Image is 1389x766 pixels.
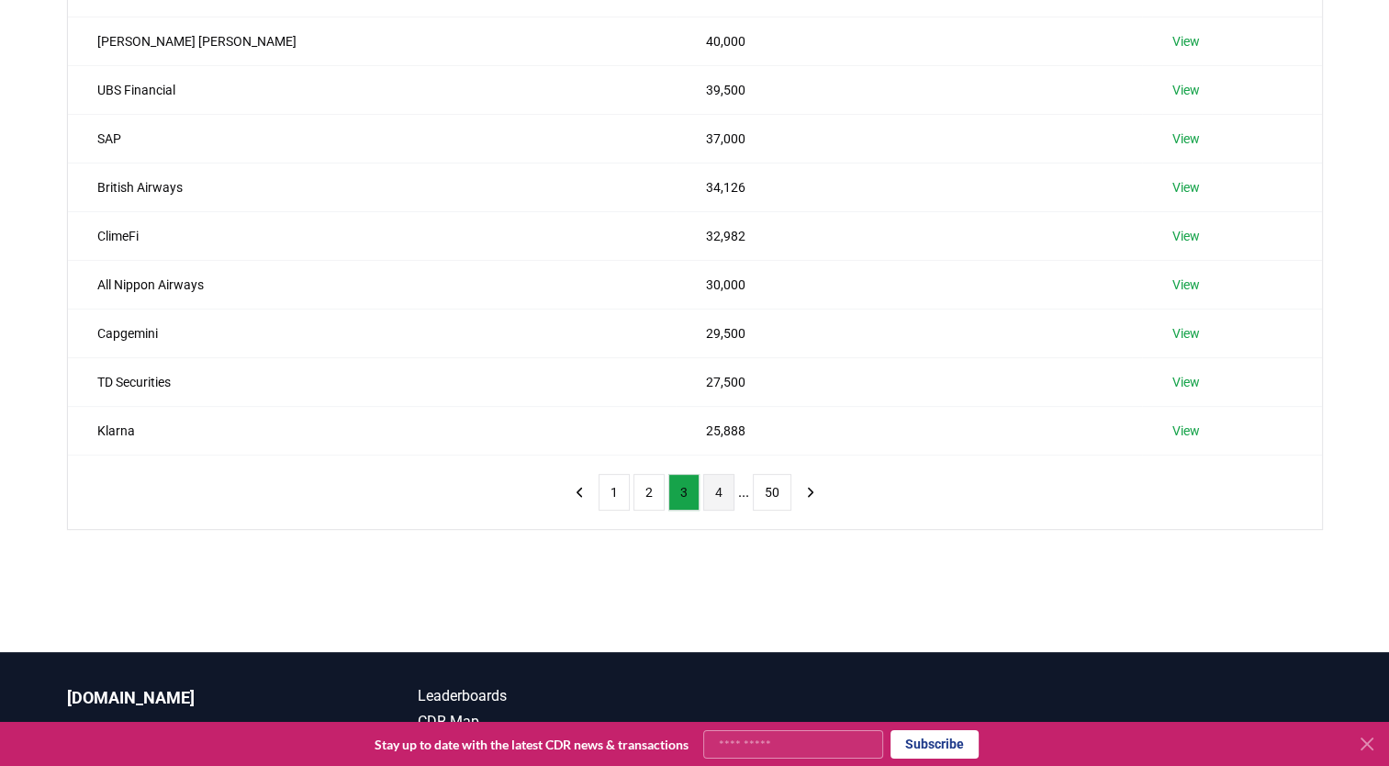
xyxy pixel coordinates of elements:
button: 4 [703,474,734,511]
td: 34,126 [676,163,1142,211]
button: 2 [633,474,665,511]
li: ... [738,481,749,503]
td: ClimeFi [68,211,677,260]
span: transparency and accountability [128,720,336,738]
a: Leaderboards [418,685,695,707]
td: All Nippon Airways [68,260,677,309]
td: 39,500 [676,65,1142,114]
button: previous page [564,474,595,511]
td: British Airways [68,163,677,211]
a: View [1171,227,1199,245]
td: SAP [68,114,677,163]
td: 37,000 [676,114,1142,163]
a: CDR Map [418,711,695,733]
a: View [1171,324,1199,343]
a: View [1171,178,1199,197]
td: 40,000 [676,17,1142,65]
td: 30,000 [676,260,1142,309]
td: Capgemini [68,309,677,357]
td: 32,982 [676,211,1142,260]
td: Klarna [68,406,677,455]
td: 25,888 [676,406,1142,455]
p: [DOMAIN_NAME] [67,685,344,711]
button: 50 [753,474,791,511]
button: next page [795,474,826,511]
button: 3 [668,474,700,511]
a: View [1171,130,1199,148]
td: TD Securities [68,357,677,406]
td: [PERSON_NAME] [PERSON_NAME] [68,17,677,65]
p: We bring to the durable carbon removal market [67,718,344,762]
td: 29,500 [676,309,1142,357]
td: UBS Financial [68,65,677,114]
a: View [1171,81,1199,99]
td: 27,500 [676,357,1142,406]
button: 1 [599,474,630,511]
a: View [1171,422,1199,440]
a: View [1171,276,1199,294]
a: View [1171,32,1199,51]
a: View [1171,373,1199,391]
